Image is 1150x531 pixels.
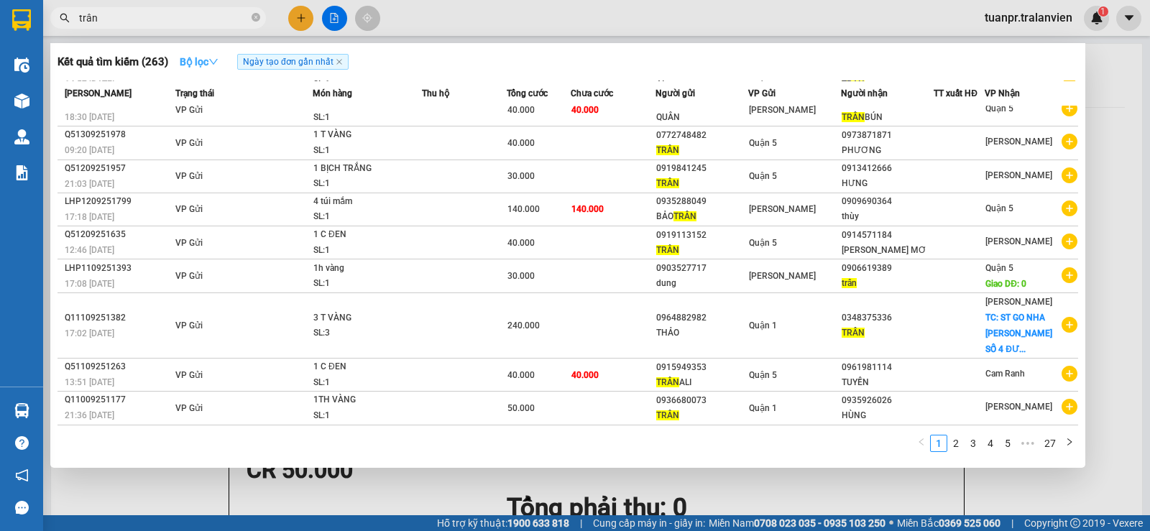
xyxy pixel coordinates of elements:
span: [PERSON_NAME] [985,170,1052,180]
div: THẢO [656,325,747,341]
img: solution-icon [14,165,29,180]
span: 40.000 [571,370,599,380]
span: question-circle [15,436,29,450]
a: 4 [983,435,998,451]
span: down [208,57,218,67]
div: 0919841245 [656,161,747,176]
span: Quận 1 [749,403,777,413]
div: 4 túi mắm [313,194,421,210]
span: TRÂN [656,178,679,188]
span: Ngày tạo đơn gần nhất [237,54,349,70]
span: plus-circle [1062,399,1077,415]
div: SL: 1 [313,276,421,292]
span: 30.000 [507,271,535,281]
span: Trạng thái [175,88,214,98]
div: 0772748482 [656,128,747,143]
div: BẢO [656,209,747,224]
span: VP Gửi [175,320,203,331]
div: 1 C ĐEN [313,359,421,375]
span: notification [15,468,29,482]
span: ••• [1016,435,1039,452]
span: VP Gửi [175,171,203,181]
span: Cam Ranh [985,369,1025,379]
div: Q51109251263 [65,359,171,374]
span: TRÂN [656,145,679,155]
div: 3 T VÀNG [313,310,421,326]
span: VP Gửi [748,88,776,98]
span: 17:02 [DATE] [65,328,114,338]
span: Quận 5 [985,203,1013,213]
li: Previous Page [913,435,930,452]
span: TRÂN [673,211,696,221]
div: 0915949353 [656,360,747,375]
span: 40.000 [507,370,535,380]
a: 1 [931,435,947,451]
span: 17:08 [DATE] [65,279,114,289]
span: close-circle [252,11,260,25]
span: [PERSON_NAME] [985,402,1052,412]
b: [DOMAIN_NAME] [121,55,198,66]
span: VP Gửi [175,138,203,148]
span: trân [842,278,857,288]
div: thùy [842,209,933,224]
div: PHƯƠNG [842,143,933,158]
span: 140.000 [571,204,604,214]
b: Trà Lan Viên [18,93,52,160]
span: Quận 5 [749,171,777,181]
button: right [1061,435,1078,452]
div: 0919113152 [656,228,747,243]
span: Người nhận [841,88,888,98]
h3: Kết quả tìm kiếm ( 263 ) [57,55,168,70]
img: logo.jpg [156,18,190,52]
div: SL: 1 [313,243,421,259]
li: 5 [999,435,1016,452]
strong: Bộ lọc [180,56,218,68]
span: Quận 5 [749,238,777,248]
div: 1 T VÀNG [313,127,421,143]
div: 0964882982 [656,310,747,325]
span: right [1065,438,1074,446]
span: 13:51 [DATE] [65,377,114,387]
span: plus-circle [1062,366,1077,382]
span: TT xuất HĐ [934,88,977,98]
span: plus-circle [1062,200,1077,216]
span: 40.000 [571,105,599,115]
span: [PERSON_NAME] [749,271,816,281]
span: Món hàng [313,88,352,98]
span: VP Gửi [175,238,203,248]
div: LHP1209251799 [65,194,171,209]
span: VP Gửi [175,105,203,115]
div: ALI [656,375,747,390]
span: Thu hộ [422,88,449,98]
li: 3 [965,435,982,452]
div: 0909690364 [842,194,933,209]
div: TUYỀN [842,375,933,390]
span: Quận 5 [749,370,777,380]
div: 0348375336 [842,310,933,325]
img: warehouse-icon [14,403,29,418]
div: SL: 1 [313,176,421,192]
div: SL: 1 [313,408,421,424]
a: 27 [1040,435,1060,451]
button: Bộ lọcdown [168,50,230,73]
div: 0935288049 [656,194,747,209]
span: plus-circle [1062,317,1077,333]
li: 27 [1039,435,1061,452]
span: 40.000 [507,105,535,115]
span: plus-circle [1062,101,1077,116]
span: TRÂN [656,377,679,387]
div: SL: 1 [313,110,421,126]
li: 4 [982,435,999,452]
div: Q11109251382 [65,310,171,325]
span: [PERSON_NAME] [985,236,1052,246]
span: VP Gửi [175,204,203,214]
span: plus-circle [1062,167,1077,183]
a: 5 [1000,435,1016,451]
span: Quận 5 [985,263,1013,273]
div: 1h vàng [313,261,421,277]
div: HƯNG [842,176,933,191]
li: 2 [947,435,965,452]
img: warehouse-icon [14,93,29,108]
div: 0961981114 [842,360,933,375]
span: 09:20 [DATE] [65,145,114,155]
